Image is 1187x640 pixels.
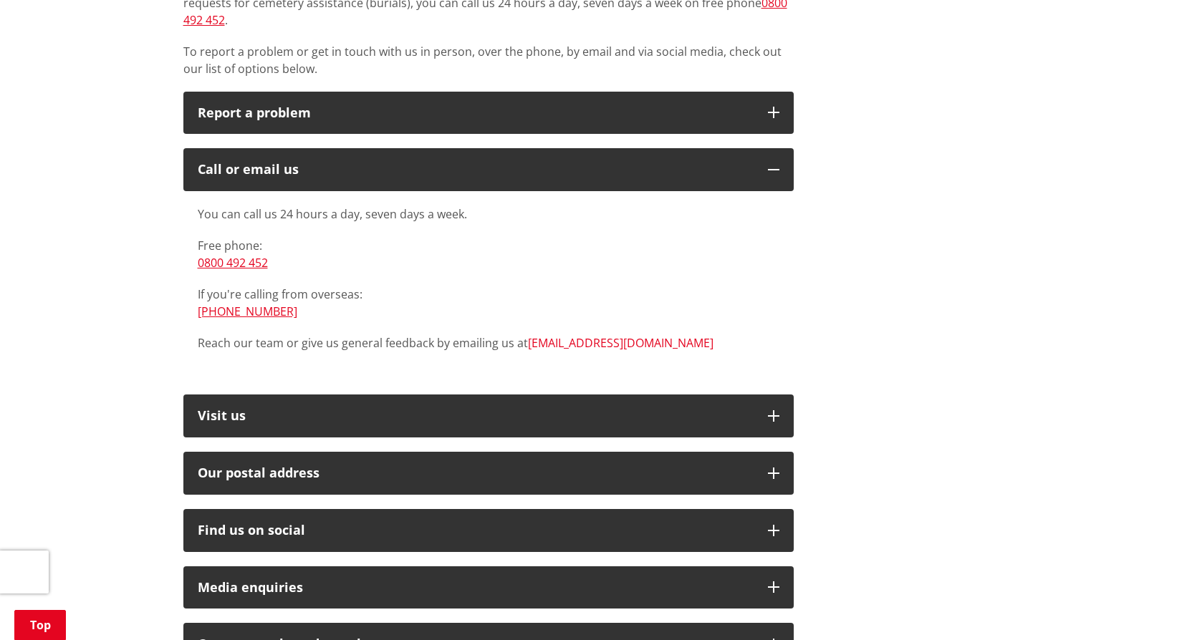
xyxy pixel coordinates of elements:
p: Visit us [198,409,754,423]
h2: Our postal address [198,466,754,480]
a: 0800 492 452 [198,255,268,271]
div: Call or email us [198,163,754,177]
button: Visit us [183,394,794,437]
div: Media enquiries [198,581,754,595]
p: Report a problem [198,106,754,120]
button: Find us on social [183,509,794,552]
iframe: Messenger Launcher [1121,580,1173,631]
p: To report a problem or get in touch with us in person, over the phone, by email and via social me... [183,43,794,77]
button: Report a problem [183,92,794,135]
p: If you're calling from overseas: [198,286,779,320]
button: Our postal address [183,452,794,495]
a: [PHONE_NUMBER] [198,304,297,319]
a: [EMAIL_ADDRESS][DOMAIN_NAME] [528,335,713,351]
p: Free phone: [198,237,779,271]
a: Top [14,610,66,640]
div: Find us on social [198,523,754,538]
button: Media enquiries [183,566,794,609]
p: You can call us 24 hours a day, seven days a week. [198,205,779,223]
p: Reach our team or give us general feedback by emailing us at [198,334,779,351]
button: Call or email us [183,148,794,191]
